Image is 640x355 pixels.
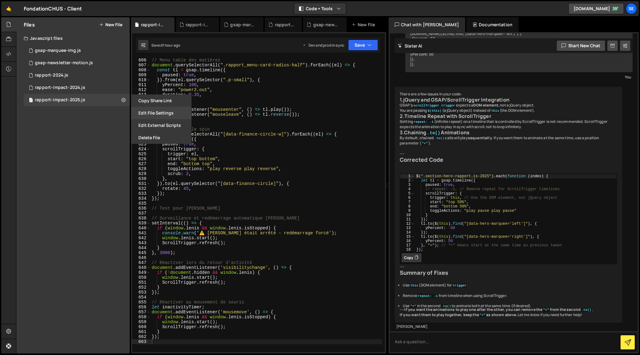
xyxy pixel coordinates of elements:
[400,312,518,317] strong: If you want them to play together, keep the as shown above.
[35,85,85,90] div: rapport-impact-2024.js
[398,43,423,49] h2: Slater AI
[400,97,617,103] h3: 1.
[16,32,130,44] div: Javascript files
[132,236,150,240] div: 642
[24,94,130,106] div: 9197/42513.js
[132,82,150,87] div: 611
[132,211,150,216] div: 637
[404,307,593,312] strong: If you want the animations to play one after the other, you can remove the from the second .
[132,181,150,186] div: 631
[132,157,150,161] div: 626
[400,156,443,163] strong: Corrected Code
[132,290,150,295] div: 653
[407,74,631,80] div: You
[132,270,150,275] div: 649
[396,324,621,329] div: [PERSON_NAME]
[400,209,415,213] div: 9
[24,81,130,94] div: 9197/47418.js
[348,40,378,51] button: Save
[132,255,150,260] div: 646
[542,308,549,312] code: "<"
[132,68,150,73] div: 608
[35,60,93,66] div: gsap-newsletter-motion.js
[400,248,415,252] div: 18
[434,136,445,140] code: .to()
[132,231,150,236] div: 641
[132,73,150,77] div: 609
[400,230,415,235] div: 14
[35,48,81,53] div: gsap-marquee-img.js
[568,3,624,14] a: [DOMAIN_NAME]
[313,22,339,28] div: gsap-newsletter-motion.js
[400,183,415,187] div: 3
[132,280,150,285] div: 651
[29,98,33,103] span: 1
[24,21,35,28] h2: Files
[132,265,150,270] div: 648
[132,240,150,245] div: 643
[389,17,465,32] div: Chat with [PERSON_NAME]
[132,334,150,339] div: 662
[400,222,415,226] div: 12
[400,130,617,136] h3: 3.
[24,69,130,81] div: 9197/19789.js
[24,44,130,57] div: 9197/37632.js
[230,22,256,28] div: gsap-marquee-img.js
[440,304,452,308] code: .to()
[24,5,82,12] div: FondationCHUS - Client
[403,283,617,288] li: Use (DOM element) for .
[99,22,122,27] button: New File
[132,152,150,157] div: 625
[400,243,415,248] div: 17
[400,191,415,196] div: 5
[132,275,150,280] div: 650
[132,142,150,147] div: 623
[132,161,150,166] div: 627
[466,17,519,32] div: Documentation
[400,187,415,191] div: 4
[417,294,439,298] code: repeat: -1
[186,22,212,28] div: rapport-impact-2024.js
[132,63,150,68] div: 607
[275,22,295,28] div: rapport-2024.js
[427,109,442,113] code: $(this)
[410,304,417,308] code: "<"
[400,200,415,204] div: 7
[626,3,637,14] a: Se
[479,313,486,317] code: "<"
[132,305,150,310] div: 656
[404,113,491,119] strong: Timeline Repeat with ScrollTrigger
[131,107,192,119] button: Edit File Settings
[294,3,346,14] button: Code + Tools
[132,87,150,92] div: 612
[132,324,150,329] div: 660
[132,58,150,63] div: 606
[132,245,150,250] div: 644
[352,22,377,28] div: New File
[132,221,150,226] div: 639
[132,92,150,97] div: 613
[400,196,415,200] div: 6
[132,315,150,319] div: 658
[132,329,150,334] div: 661
[141,22,167,28] div: rapport-impact-2025.js
[132,171,150,176] div: 629
[132,226,150,231] div: 640
[132,295,150,300] div: 654
[132,166,150,171] div: 628
[132,176,150,181] div: 630
[132,216,150,221] div: 638
[400,269,448,276] strong: Summary of Fixes
[132,196,150,201] div: 634
[400,239,415,243] div: 16
[132,300,150,305] div: 655
[302,43,344,48] div: Dev and prod in sync
[400,213,415,217] div: 10
[468,135,492,140] strong: sequentially
[404,129,469,136] strong: Chaining Animations
[132,77,150,82] div: 610
[132,191,150,196] div: 633
[400,217,415,222] div: 11
[400,174,415,178] div: 1
[400,178,415,183] div: 2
